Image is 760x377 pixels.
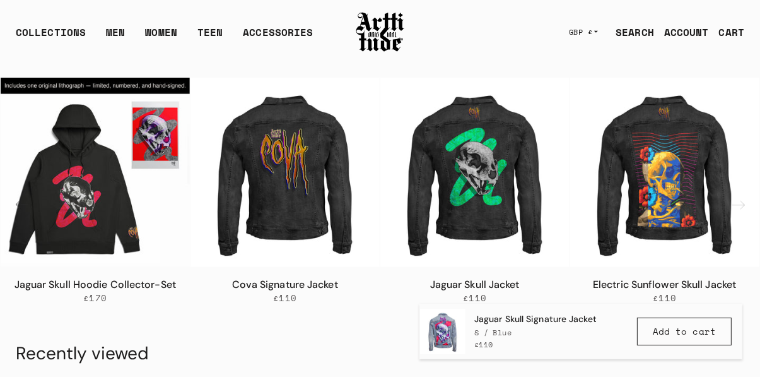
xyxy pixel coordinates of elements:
[197,25,223,50] a: TEEN
[83,292,107,304] span: £170
[474,339,493,350] span: £110
[593,278,736,291] a: Electric Sunflower Skull Jacket
[570,78,759,267] a: Electric Sunflower Skull JacketElectric Sunflower Skull Jacket
[1,78,190,267] a: Jaguar Skull Hoodie Collector-SetJaguar Skull Hoodie Collector-Set
[190,78,380,267] a: Cova Signature JacketCova Signature Jacket
[6,25,323,50] ul: Main navigation
[430,278,520,291] a: Jaguar Skull Jacket
[190,78,380,267] img: Cova Signature Jacket
[145,25,177,50] a: WOMEN
[420,309,465,354] img: Jaguar Skull Signature Jacket
[273,292,296,304] span: £110
[637,318,732,345] button: Add to cart
[16,25,86,50] div: COLLECTIONS
[709,20,744,45] a: Open cart
[16,342,149,365] h2: Recently viewed
[380,78,570,267] img: Jaguar Skull Jacket
[653,325,716,338] span: Add to cart
[569,27,593,37] span: GBP £
[653,292,676,304] span: £110
[570,78,759,267] img: Electric Sunflower Skull Jacket
[380,78,570,330] div: 7 / 8
[232,278,338,291] a: Cova Signature Jacket
[190,78,380,330] div: 6 / 8
[243,25,313,50] div: ACCESSORIES
[654,20,709,45] a: ACCOUNT
[355,11,406,54] img: Arttitude
[474,327,597,338] div: S / Blue
[570,78,760,330] div: 8 / 8
[380,78,570,267] a: Jaguar Skull JacketJaguar Skull Jacket
[7,190,37,220] div: Previous slide
[463,292,486,304] span: £110
[561,18,606,46] button: GBP £
[605,20,654,45] a: SEARCH
[1,78,190,267] img: Jaguar Skull Hoodie Collector-Set
[1,78,190,330] div: 5 / 8
[106,25,125,50] a: MEN
[719,25,744,40] div: CART
[15,278,176,291] a: Jaguar Skull Hoodie Collector-Set
[474,313,597,326] span: Jaguar Skull Signature Jacket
